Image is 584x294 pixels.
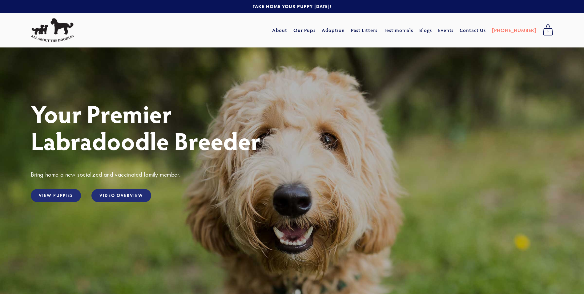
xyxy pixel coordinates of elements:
a: Events [438,25,454,36]
a: View Puppies [31,189,81,202]
img: All About The Doodles [31,18,74,42]
a: Blogs [419,25,432,36]
a: 0 items in cart [540,22,556,38]
a: Our Pups [293,25,316,36]
a: Past Litters [351,27,378,33]
a: Adoption [322,25,345,36]
a: Video Overview [91,189,151,202]
h1: Your Premier Labradoodle Breeder [31,100,553,154]
a: Contact Us [460,25,486,36]
span: 0 [543,28,553,36]
h3: Bring home a new socialized and vaccinated family member. [31,170,553,178]
a: [PHONE_NUMBER] [492,25,537,36]
a: Testimonials [384,25,413,36]
a: About [272,25,287,36]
